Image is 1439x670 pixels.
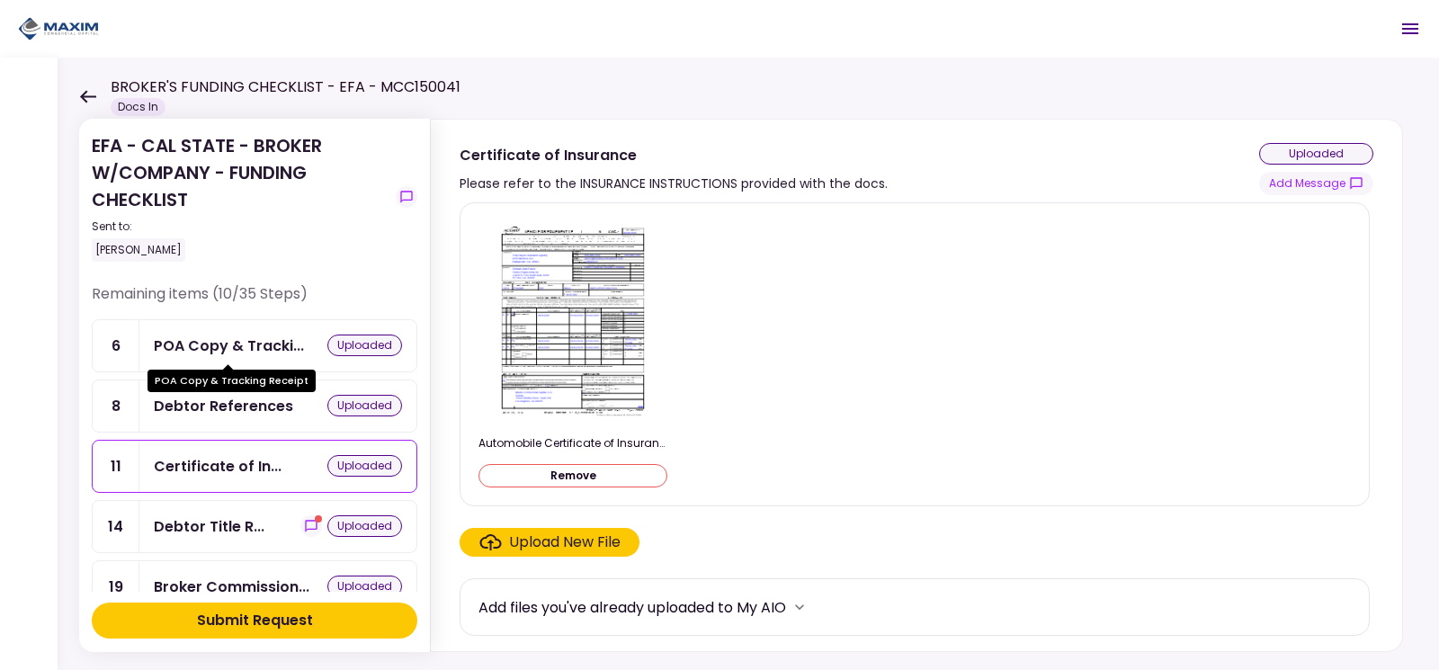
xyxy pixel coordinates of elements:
div: Debtor References [154,395,293,417]
button: show-messages [300,515,322,537]
div: Broker Commission & Fees Invoice [154,576,309,598]
div: Certificate of InsurancePlease refer to the INSURANCE INSTRUCTIONS provided with the docs.uploade... [430,119,1403,652]
a: 8Debtor Referencesuploaded [92,380,417,433]
img: Partner icon [18,15,99,42]
div: EFA - CAL STATE - BROKER W/COMPANY - FUNDING CHECKLIST [92,132,389,262]
button: Open menu [1389,7,1432,50]
div: 8 [93,380,139,432]
button: Submit Request [92,603,417,639]
div: Certificate of Insurance [460,144,888,166]
button: more [786,594,813,621]
div: POA Copy & Tracking Receipt [154,335,304,357]
div: uploaded [327,455,402,477]
div: Submit Request [197,610,313,631]
button: show-messages [396,186,417,208]
div: uploaded [327,515,402,537]
a: 19Broker Commission & Fees Invoiceuploaded [92,560,417,613]
div: 11 [93,441,139,492]
div: Certificate of Insurance [154,455,282,478]
div: Docs In [111,98,165,116]
a: 6POA Copy & Tracking Receiptuploaded [92,319,417,372]
button: show-messages [1259,172,1373,195]
div: Please refer to the INSURANCE INSTRUCTIONS provided with the docs. [460,173,888,194]
h1: BROKER'S FUNDING CHECKLIST - EFA - MCC150041 [111,76,460,98]
div: uploaded [1259,143,1373,165]
div: Sent to: [92,219,389,235]
div: Automobile Certificate of Insurance (201.PDF [478,435,667,451]
div: uploaded [327,576,402,597]
span: Click here to upload the required document [460,528,639,557]
div: uploaded [327,335,402,356]
a: 11Certificate of Insuranceuploaded [92,440,417,493]
div: 19 [93,561,139,612]
div: Upload New File [509,532,621,553]
a: 14Debtor Title Requirements - Other Requirementsshow-messagesuploaded [92,500,417,553]
div: 14 [93,501,139,552]
div: Add files you've already uploaded to My AIO [478,596,786,619]
div: uploaded [327,395,402,416]
div: Debtor Title Requirements - Other Requirements [154,515,264,538]
button: Remove [478,464,667,487]
div: POA Copy & Tracking Receipt [147,370,316,392]
div: [PERSON_NAME] [92,238,185,262]
div: Remaining items (10/35 Steps) [92,283,417,319]
div: 6 [93,320,139,371]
